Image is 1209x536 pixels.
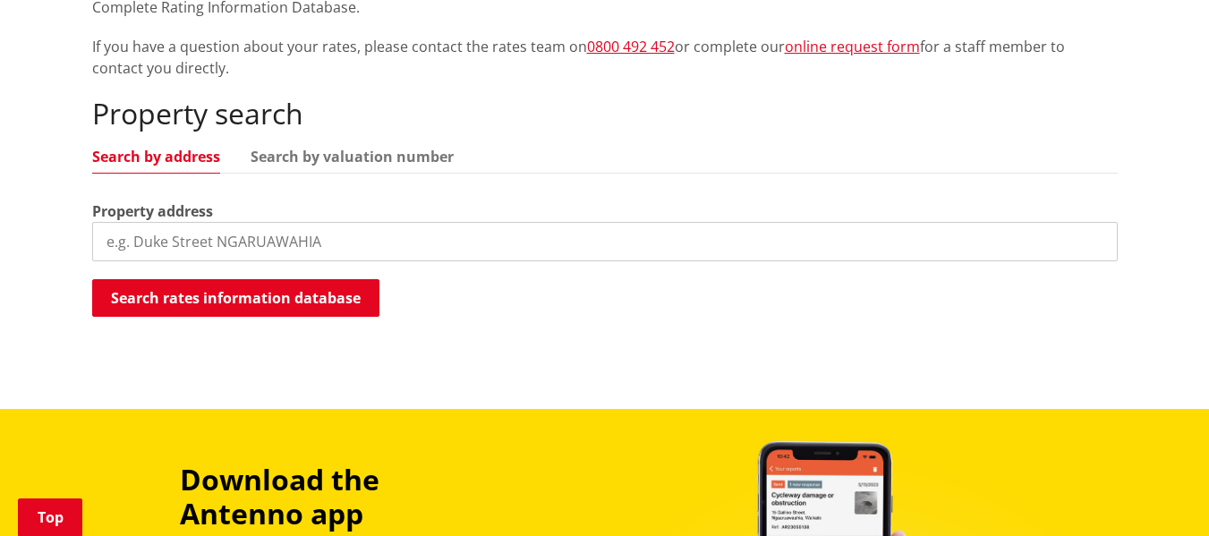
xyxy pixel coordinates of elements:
a: Search by valuation number [251,149,454,164]
h3: Download the Antenno app [180,463,504,532]
button: Search rates information database [92,279,379,317]
a: Search by address [92,149,220,164]
label: Property address [92,200,213,222]
p: If you have a question about your rates, please contact the rates team on or complete our for a s... [92,36,1118,79]
a: online request form [785,37,920,56]
a: 0800 492 452 [587,37,675,56]
a: Top [18,498,82,536]
input: e.g. Duke Street NGARUAWAHIA [92,222,1118,261]
h2: Property search [92,97,1118,131]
